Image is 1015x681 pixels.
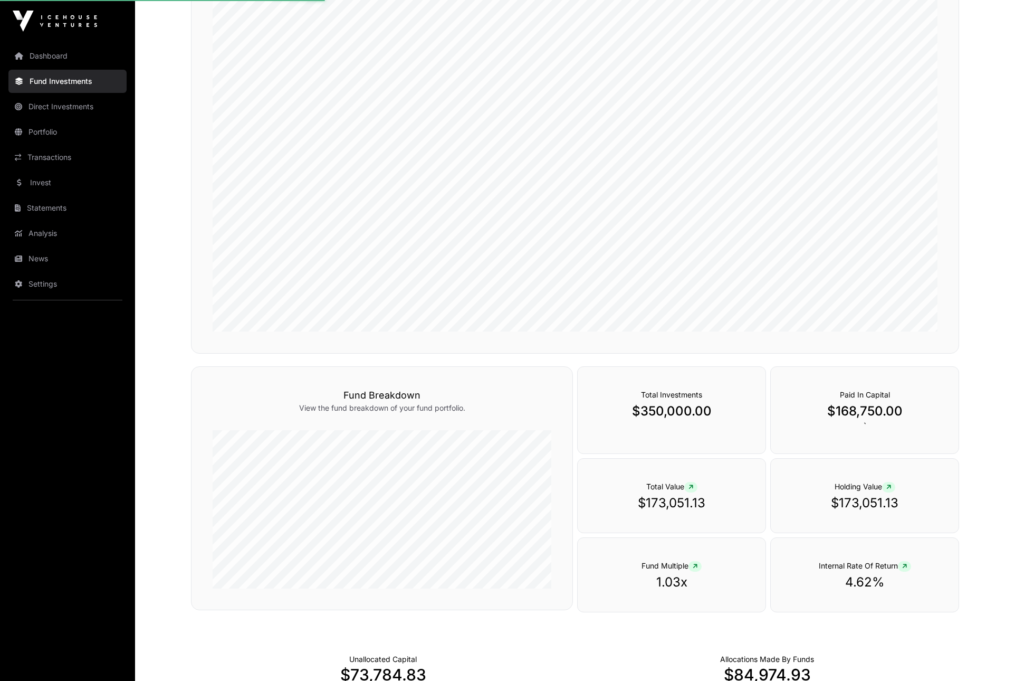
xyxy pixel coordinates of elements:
a: News [8,247,127,270]
span: Total Value [646,482,697,491]
p: 4.62% [792,574,937,591]
span: Total Investments [641,390,702,399]
p: View the fund breakdown of your fund portfolio. [213,403,551,413]
a: Transactions [8,146,127,169]
span: Paid In Capital [840,390,890,399]
span: Internal Rate Of Return [819,561,911,570]
a: Direct Investments [8,95,127,118]
span: Holding Value [835,482,895,491]
span: Fund Multiple [641,561,702,570]
div: ` [770,366,959,454]
a: Portfolio [8,120,127,144]
iframe: Chat Widget [962,630,1015,681]
p: Cash not yet allocated [349,654,417,665]
a: Dashboard [8,44,127,68]
p: 1.03x [599,574,744,591]
p: $173,051.13 [792,495,937,512]
a: Fund Investments [8,70,127,93]
p: $168,750.00 [792,403,937,420]
h3: Fund Breakdown [213,388,551,403]
p: $173,051.13 [599,495,744,512]
img: Icehouse Ventures Logo [13,11,97,32]
p: $350,000.00 [599,403,744,420]
a: Statements [8,196,127,220]
p: Capital Deployed Into Companies [720,654,814,665]
a: Invest [8,171,127,194]
a: Analysis [8,222,127,245]
a: Settings [8,272,127,296]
